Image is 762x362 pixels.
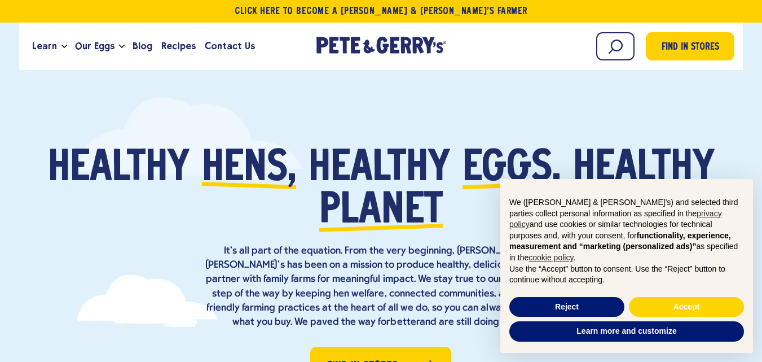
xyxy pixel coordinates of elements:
[319,190,443,233] span: planet
[128,31,157,62] a: Blog
[200,31,259,62] a: Contact Us
[528,253,573,262] a: cookie policy
[75,39,114,53] span: Our Eggs
[48,148,190,190] span: Healthy
[509,297,624,317] button: Reject
[309,148,450,190] span: healthy
[201,244,562,329] p: It’s all part of the equation. From the very beginning, [PERSON_NAME] & [PERSON_NAME]’s has been ...
[32,39,57,53] span: Learn
[629,297,744,317] button: Accept
[205,39,255,53] span: Contact Us
[161,39,196,53] span: Recipes
[119,45,125,49] button: Open the dropdown menu for Our Eggs
[662,40,719,55] span: Find in Stores
[133,39,152,53] span: Blog
[509,264,744,286] p: Use the “Accept” button to consent. Use the “Reject” button to continue without accepting.
[390,317,419,328] strong: better
[573,148,715,190] span: healthy
[509,321,744,342] button: Learn more and customize
[463,148,561,190] span: eggs,
[509,197,744,264] p: We ([PERSON_NAME] & [PERSON_NAME]'s) and selected third parties collect personal information as s...
[157,31,200,62] a: Recipes
[71,31,119,62] a: Our Eggs
[28,31,61,62] a: Learn
[202,148,296,190] span: hens,
[596,32,635,60] input: Search
[61,45,67,49] button: Open the dropdown menu for Learn
[646,32,734,60] a: Find in Stores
